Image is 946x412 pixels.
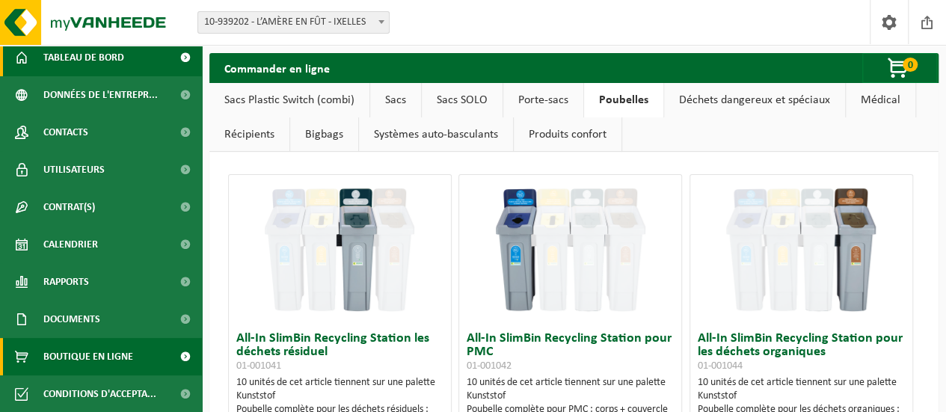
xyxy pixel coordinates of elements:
[43,39,124,76] span: Tableau de bord
[903,58,918,72] span: 0
[265,175,414,325] img: 01-001041
[43,226,98,263] span: Calendrier
[236,360,281,372] span: 01-001041
[43,188,95,226] span: Contrat(s)
[43,76,158,114] span: Données de l'entrepr...
[726,175,876,325] img: 01-001044
[43,114,88,151] span: Contacts
[236,332,443,372] h3: All-In SlimBin Recycling Station les déchets résiduel
[43,338,133,375] span: Boutique en ligne
[422,83,503,117] a: Sacs SOLO
[197,11,390,34] span: 10-939202 - L’AMÈRE EN FÛT - IXELLES
[236,390,443,403] div: Kunststof
[209,117,289,152] a: Récipients
[698,360,743,372] span: 01-001044
[846,83,915,117] a: Médical
[496,175,645,325] img: 01-001042
[698,390,905,403] div: Kunststof
[467,332,674,372] h3: All-In SlimBin Recycling Station pour PMC
[862,53,937,83] button: 0
[290,117,358,152] a: Bigbags
[43,263,89,301] span: Rapports
[514,117,621,152] a: Produits confort
[584,83,663,117] a: Poubelles
[209,53,345,82] h2: Commander en ligne
[664,83,845,117] a: Déchets dangereux et spéciaux
[43,301,100,338] span: Documents
[467,360,512,372] span: 01-001042
[198,12,389,33] span: 10-939202 - L’AMÈRE EN FÛT - IXELLES
[359,117,513,152] a: Systèmes auto-basculants
[698,332,905,372] h3: All-In SlimBin Recycling Station pour les déchets organiques
[209,83,369,117] a: Sacs Plastic Switch (combi)
[467,390,674,403] div: Kunststof
[43,151,105,188] span: Utilisateurs
[503,83,583,117] a: Porte-sacs
[370,83,421,117] a: Sacs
